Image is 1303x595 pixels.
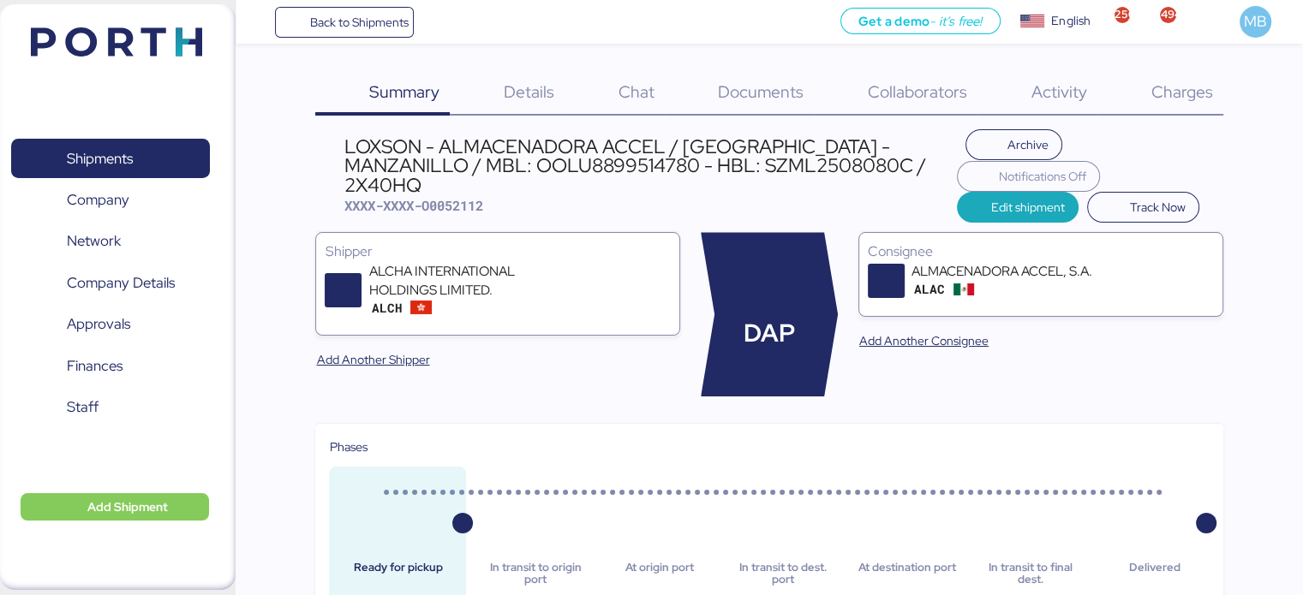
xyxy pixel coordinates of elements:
div: Shipper [325,241,671,262]
span: Charges [1151,80,1212,103]
button: Add Another Consignee [846,325,1002,356]
a: Company Details [11,264,210,303]
span: Activity [1031,80,1087,103]
div: Consignee [868,241,1214,262]
div: In transit to origin port [481,562,590,586]
button: Edit shipment [957,192,1079,223]
div: In transit to dest. port [728,562,838,586]
div: At origin port [604,562,714,586]
span: Staff [67,395,99,419]
div: Phases [329,437,1209,456]
span: Approvals [67,312,130,336]
span: Shipments [67,146,133,171]
span: DAP [744,315,795,352]
button: Notifications Off [957,161,1101,192]
span: Back to Shipments [309,12,408,33]
div: Delivered [1100,562,1210,586]
span: Finances [67,354,123,378]
span: Track Now [1130,197,1186,217]
a: Shipments [11,139,210,178]
button: Add Another Shipper [302,344,443,375]
span: MB [1244,10,1267,33]
div: LOXSON - ALMACENADORA ACCEL / [GEOGRAPHIC_DATA] - MANZANILLO / MBL: OOLU8899514780 - HBL: SZML250... [344,137,956,194]
div: ALCHA INTERNATIONAL HOLDINGS LIMITED. [368,262,574,300]
div: ALMACENADORA ACCEL, S.A. [912,262,1117,281]
span: Notifications Off [999,166,1086,187]
span: Documents [718,80,804,103]
div: In transit to final dest. [976,562,1085,586]
button: Archive [965,129,1063,160]
button: Track Now [1087,192,1199,223]
a: Finances [11,347,210,386]
a: Back to Shipments [275,7,415,38]
span: Company Details [67,271,175,295]
span: Edit shipment [991,197,1065,217]
a: Staff [11,388,210,427]
button: Menu [246,8,275,37]
span: Company [67,187,129,212]
span: Details [504,80,554,103]
a: Approvals [11,305,210,344]
button: Add Shipment [21,493,209,521]
span: Summary [369,80,439,103]
span: Archive [1007,134,1049,155]
a: Company [11,181,210,220]
span: Chat [618,80,654,103]
div: At destination port [852,562,962,586]
span: Add Another Consignee [859,330,989,351]
span: Add Shipment [87,497,168,517]
span: XXXX-XXXX-O0052112 [344,197,483,214]
span: Network [67,229,121,253]
span: Add Another Shipper [316,349,429,370]
div: English [1051,12,1091,30]
a: Network [11,222,210,261]
span: Collaborators [868,80,967,103]
div: Ready for pickup [343,562,452,586]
